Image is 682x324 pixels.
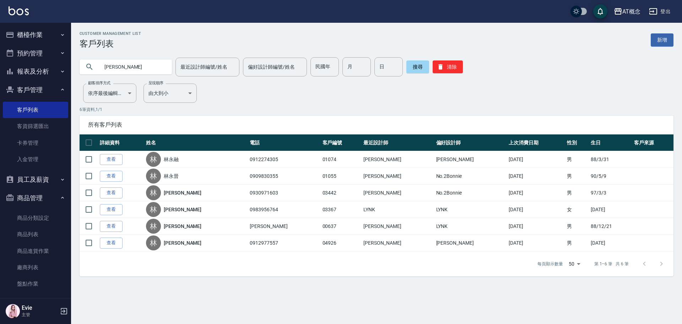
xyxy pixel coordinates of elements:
[3,62,68,81] button: 報表及分析
[3,243,68,259] a: 商品進貨作業
[321,235,362,251] td: 04926
[321,168,362,185] td: 01055
[22,304,58,312] h5: Evie
[321,151,362,168] td: 01074
[362,185,434,201] td: [PERSON_NAME]
[164,206,201,213] a: [PERSON_NAME]
[3,81,68,99] button: 客戶管理
[321,185,362,201] td: 03442
[362,151,434,168] td: [PERSON_NAME]
[88,121,665,128] span: 所有客戶列表
[611,4,643,19] button: AT概念
[144,84,197,103] div: 由大到小
[565,218,589,235] td: 男
[3,135,68,151] a: 卡券管理
[434,185,507,201] td: No.2Bonnie
[589,235,632,251] td: [DATE]
[164,156,179,163] a: 林永融
[507,134,565,151] th: 上次消費日期
[248,218,320,235] td: [PERSON_NAME]
[507,168,565,185] td: [DATE]
[3,102,68,118] a: 客戶列表
[100,221,123,232] a: 查看
[248,151,320,168] td: 0912274305
[321,134,362,151] th: 客戶編號
[248,235,320,251] td: 0912977557
[88,80,110,86] label: 顧客排序方式
[589,185,632,201] td: 97/3/3
[321,218,362,235] td: 00637
[148,80,163,86] label: 呈現順序
[146,219,161,234] div: 林
[589,201,632,218] td: [DATE]
[9,6,29,15] img: Logo
[321,201,362,218] td: 03367
[80,39,141,49] h3: 客戶列表
[3,210,68,226] a: 商品分類設定
[565,201,589,218] td: 女
[99,57,166,76] input: 搜尋關鍵字
[144,134,248,151] th: 姓名
[566,254,583,273] div: 50
[248,134,320,151] th: 電話
[433,60,463,73] button: 清除
[589,218,632,235] td: 88/12/21
[537,261,563,267] p: 每頁顯示數量
[434,151,507,168] td: [PERSON_NAME]
[507,185,565,201] td: [DATE]
[3,151,68,168] a: 入金管理
[406,60,429,73] button: 搜尋
[100,171,123,182] a: 查看
[164,189,201,196] a: [PERSON_NAME]
[434,218,507,235] td: LYNK
[100,238,123,249] a: 查看
[3,276,68,292] a: 盤點作業
[3,295,68,313] button: 紅利點數設定
[98,134,144,151] th: 詳細資料
[565,168,589,185] td: 男
[362,168,434,185] td: [PERSON_NAME]
[362,218,434,235] td: [PERSON_NAME]
[3,44,68,63] button: 預約管理
[362,235,434,251] td: [PERSON_NAME]
[3,118,68,134] a: 客資篩選匯出
[6,304,20,318] img: Person
[3,170,68,189] button: 員工及薪資
[646,5,673,18] button: 登出
[100,187,123,198] a: 查看
[507,235,565,251] td: [DATE]
[146,185,161,200] div: 林
[507,218,565,235] td: [DATE]
[164,239,201,246] a: [PERSON_NAME]
[565,134,589,151] th: 性別
[164,172,179,180] a: 林永晉
[589,134,632,151] th: 生日
[146,169,161,184] div: 林
[3,259,68,276] a: 廠商列表
[593,4,607,18] button: save
[589,151,632,168] td: 88/3/31
[164,223,201,230] a: [PERSON_NAME]
[146,202,161,217] div: 林
[248,201,320,218] td: 0983956764
[594,261,629,267] p: 第 1–6 筆 共 6 筆
[146,152,161,167] div: 林
[632,134,673,151] th: 客戶來源
[80,31,141,36] h2: Customer Management List
[565,151,589,168] td: 男
[248,185,320,201] td: 0930971603
[3,26,68,44] button: 櫃檯作業
[83,84,136,103] div: 依序最後編輯時間
[651,33,673,47] a: 新增
[434,201,507,218] td: LYNK
[622,7,640,16] div: AT概念
[507,151,565,168] td: [DATE]
[434,168,507,185] td: No.2Bonnie
[146,235,161,250] div: 林
[507,201,565,218] td: [DATE]
[362,134,434,151] th: 最近設計師
[565,185,589,201] td: 男
[22,312,58,318] p: 主管
[565,235,589,251] td: 男
[589,168,632,185] td: 90/5/9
